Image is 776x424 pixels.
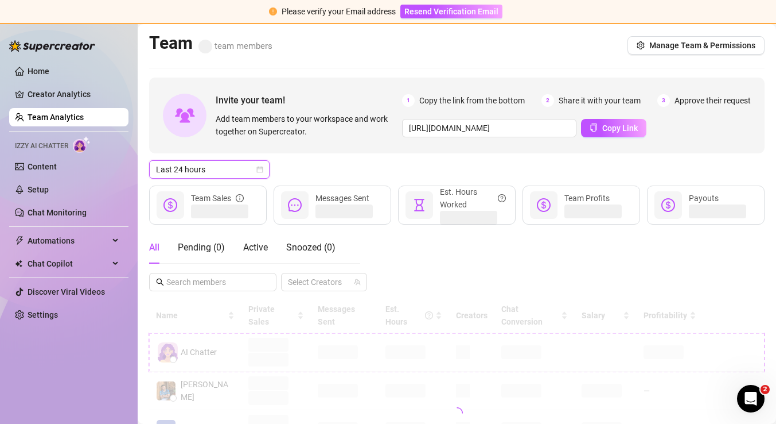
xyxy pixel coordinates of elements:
[73,136,91,153] img: AI Chatter
[156,278,164,286] span: search
[149,32,272,54] h2: Team
[637,41,645,49] span: setting
[400,5,502,18] button: Resend Verification Email
[216,93,402,107] span: Invite your team!
[198,41,272,51] span: team members
[28,255,109,273] span: Chat Copilot
[689,194,719,203] span: Payouts
[440,186,506,211] div: Est. Hours Worked
[28,113,84,122] a: Team Analytics
[537,198,551,212] span: dollar-circle
[163,198,177,212] span: dollar-circle
[559,94,641,107] span: Share it with your team
[404,7,498,16] span: Resend Verification Email
[288,198,302,212] span: message
[674,94,751,107] span: Approve their request
[256,166,263,173] span: calendar
[451,407,462,419] span: loading
[282,5,396,18] div: Please verify your Email address
[166,276,260,288] input: Search members
[28,162,57,171] a: Content
[412,198,426,212] span: hourglass
[15,260,22,268] img: Chat Copilot
[737,385,765,413] iframe: Intercom live chat
[28,232,109,250] span: Automations
[564,194,610,203] span: Team Profits
[9,40,95,52] img: logo-BBDzfeDw.svg
[216,113,397,138] span: Add team members to your workspace and work together on Supercreator.
[236,192,244,205] span: info-circle
[761,385,770,394] span: 2
[581,119,646,137] button: Copy Link
[661,198,675,212] span: dollar-circle
[15,141,68,152] span: Izzy AI Chatter
[28,185,49,194] a: Setup
[541,94,554,107] span: 2
[191,192,244,205] div: Team Sales
[419,94,525,107] span: Copy the link from the bottom
[28,67,49,76] a: Home
[649,41,755,50] span: Manage Team & Permissions
[402,94,415,107] span: 1
[315,194,369,203] span: Messages Sent
[269,7,277,16] span: exclamation-circle
[627,36,765,55] button: Manage Team & Permissions
[590,124,598,132] span: copy
[286,242,336,253] span: Snoozed ( 0 )
[156,161,263,178] span: Last 24 hours
[28,85,119,103] a: Creator Analytics
[178,241,225,255] div: Pending ( 0 )
[243,242,268,253] span: Active
[28,310,58,319] a: Settings
[354,279,361,286] span: team
[657,94,670,107] span: 3
[28,208,87,217] a: Chat Monitoring
[602,124,638,133] span: Copy Link
[498,186,506,211] span: question-circle
[15,236,24,245] span: thunderbolt
[28,287,105,296] a: Discover Viral Videos
[149,241,159,255] div: All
